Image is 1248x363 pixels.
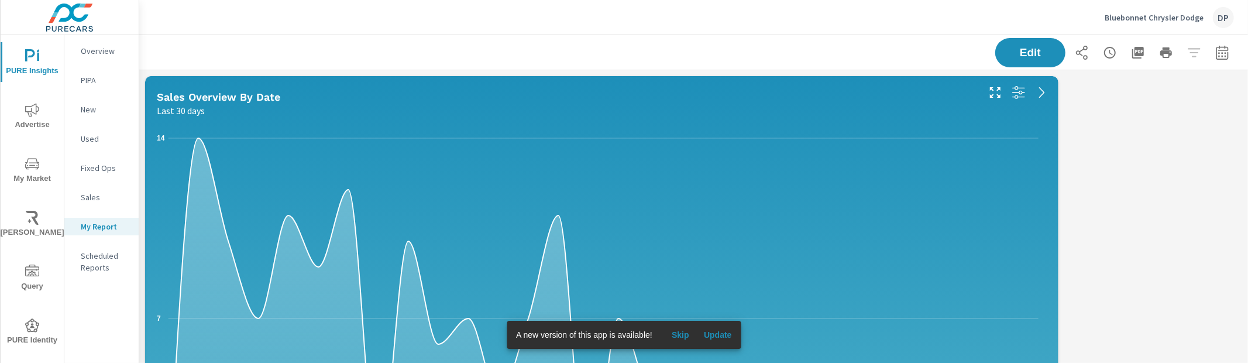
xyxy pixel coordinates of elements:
button: Select Date Range [1211,41,1234,64]
p: PIPA [81,74,129,86]
p: New [81,104,129,115]
text: 7 [157,314,161,323]
span: Query [4,265,60,293]
button: "Export Report to PDF" [1126,41,1150,64]
p: Bluebonnet Chrysler Dodge [1105,12,1204,23]
p: My Report [81,221,129,232]
span: Edit [1007,47,1054,58]
span: Update [704,330,732,340]
button: Share Report [1070,41,1094,64]
p: Scheduled Reports [81,250,129,273]
h5: Sales Overview By Date [157,91,280,103]
div: PIPA [64,71,139,89]
p: Sales [81,191,129,203]
button: Print Report [1154,41,1178,64]
p: Fixed Ops [81,162,129,174]
button: Update [699,326,737,344]
div: Overview [64,42,139,60]
div: Used [64,130,139,148]
span: Skip [666,330,695,340]
span: My Market [4,157,60,186]
div: Scheduled Reports [64,247,139,276]
div: Sales [64,189,139,206]
button: Edit [995,38,1065,67]
button: Skip [662,326,699,344]
p: Used [81,133,129,145]
text: 14 [157,134,165,142]
button: Make Fullscreen [986,83,1005,102]
span: [PERSON_NAME] [4,211,60,239]
span: PURE Insights [4,49,60,78]
div: Fixed Ops [64,159,139,177]
p: Overview [81,45,129,57]
p: Last 30 days [157,104,205,118]
span: Advertise [4,103,60,132]
div: New [64,101,139,118]
div: DP [1213,7,1234,28]
span: PURE Identity [4,319,60,347]
div: My Report [64,218,139,235]
a: See more details in report [1033,83,1051,102]
span: A new version of this app is available! [516,330,652,340]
